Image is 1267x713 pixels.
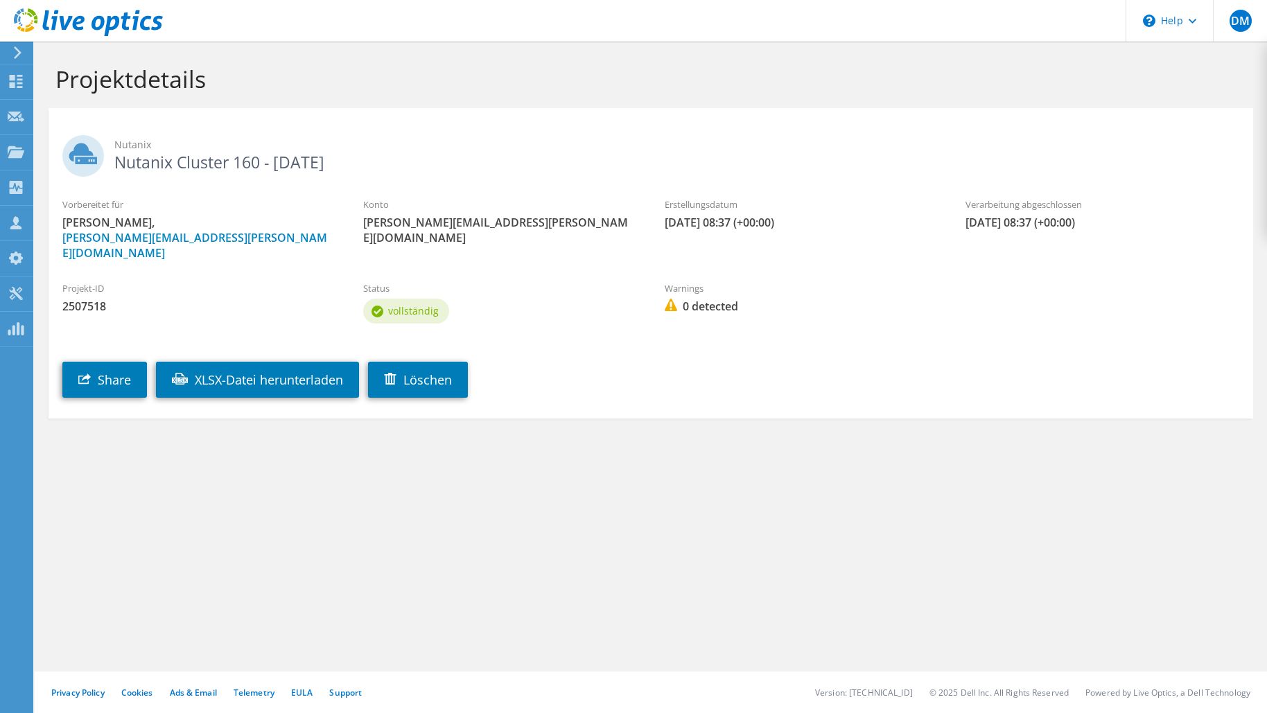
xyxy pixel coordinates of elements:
span: 0 detected [665,299,938,314]
span: [PERSON_NAME][EMAIL_ADDRESS][PERSON_NAME][DOMAIN_NAME] [363,215,636,245]
span: Nutanix [114,137,1239,152]
a: Share [62,362,147,398]
label: Erstellungsdatum [665,197,938,211]
a: XLSX-Datei herunterladen [156,362,359,398]
span: DM [1230,10,1252,32]
a: Support [329,687,362,698]
a: EULA [291,687,313,698]
li: Version: [TECHNICAL_ID] [815,687,913,698]
a: Cookies [121,687,153,698]
li: Powered by Live Optics, a Dell Technology [1085,687,1250,698]
label: Warnings [665,281,938,295]
span: 2507518 [62,299,335,314]
h1: Projektdetails [55,64,1239,94]
a: Privacy Policy [51,687,105,698]
li: © 2025 Dell Inc. All Rights Reserved [929,687,1069,698]
span: vollständig [388,304,439,317]
a: Löschen [368,362,468,398]
label: Konto [363,197,636,211]
label: Status [363,281,636,295]
label: Vorbereitet für [62,197,335,211]
span: [PERSON_NAME], [62,215,335,261]
a: Ads & Email [170,687,217,698]
svg: \n [1143,15,1155,27]
label: Verarbeitung abgeschlossen [965,197,1239,211]
span: [DATE] 08:37 (+00:00) [665,215,938,230]
h2: Nutanix Cluster 160 - [DATE] [62,135,1239,170]
span: [DATE] 08:37 (+00:00) [965,215,1239,230]
label: Projekt-ID [62,281,335,295]
a: [PERSON_NAME][EMAIL_ADDRESS][PERSON_NAME][DOMAIN_NAME] [62,230,327,261]
a: Telemetry [234,687,274,698]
